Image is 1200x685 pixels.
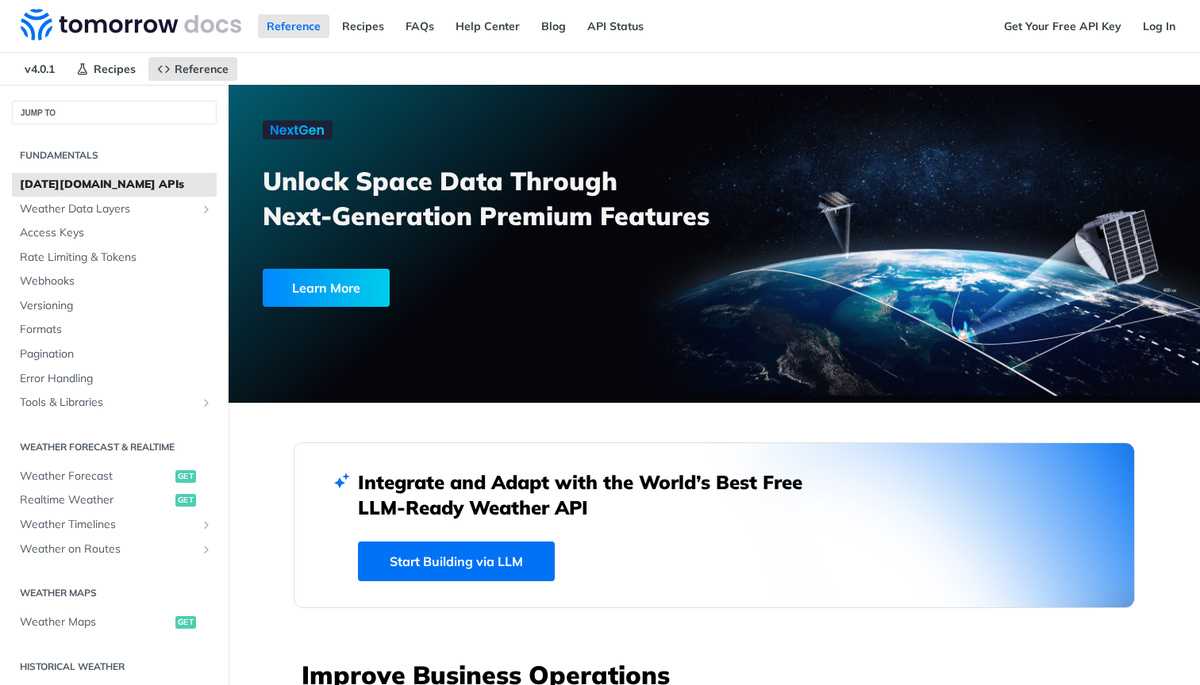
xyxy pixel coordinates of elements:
[20,346,213,362] span: Pagination
[200,519,213,531] button: Show subpages for Weather Timelines
[12,294,217,318] a: Versioning
[12,513,217,537] a: Weather TimelinesShow subpages for Weather Timelines
[12,148,217,163] h2: Fundamentals
[12,488,217,512] a: Realtime Weatherget
[200,203,213,216] button: Show subpages for Weather Data Layers
[12,342,217,366] a: Pagination
[447,14,529,38] a: Help Center
[67,57,144,81] a: Recipes
[12,391,217,415] a: Tools & LibrariesShow subpages for Tools & Libraries
[333,14,393,38] a: Recipes
[12,660,217,674] h2: Historical Weather
[12,538,217,561] a: Weather on RoutesShow subpages for Weather on Routes
[258,14,329,38] a: Reference
[16,57,63,81] span: v4.0.1
[200,396,213,409] button: Show subpages for Tools & Libraries
[579,14,652,38] a: API Status
[12,465,217,488] a: Weather Forecastget
[20,177,213,193] span: [DATE][DOMAIN_NAME] APIs
[358,541,555,581] a: Start Building via LLM
[20,250,213,266] span: Rate Limiting & Tokens
[200,543,213,556] button: Show subpages for Weather on Routes
[20,541,196,557] span: Weather on Routes
[20,274,213,289] span: Webhooks
[20,469,171,484] span: Weather Forecast
[20,492,171,508] span: Realtime Weather
[12,221,217,245] a: Access Keys
[20,322,213,338] span: Formats
[263,121,333,140] img: NextGen
[12,367,217,391] a: Error Handling
[263,163,732,233] h3: Unlock Space Data Through Next-Generation Premium Features
[20,614,171,630] span: Weather Maps
[358,469,826,520] h2: Integrate and Adapt with the World’s Best Free LLM-Ready Weather API
[263,269,390,307] div: Learn More
[1134,14,1184,38] a: Log In
[21,9,241,40] img: Tomorrow.io Weather API Docs
[20,371,213,387] span: Error Handling
[20,395,196,411] span: Tools & Libraries
[12,173,217,197] a: [DATE][DOMAIN_NAME] APIs
[20,225,213,241] span: Access Keys
[263,269,637,307] a: Learn More
[20,517,196,533] span: Weather Timelines
[175,62,229,76] span: Reference
[20,298,213,314] span: Versioning
[12,318,217,342] a: Formats
[175,494,196,507] span: get
[175,616,196,629] span: get
[12,440,217,454] h2: Weather Forecast & realtime
[94,62,136,76] span: Recipes
[533,14,575,38] a: Blog
[397,14,443,38] a: FAQs
[12,101,217,124] button: JUMP TO
[12,586,217,600] h2: Weather Maps
[12,610,217,634] a: Weather Mapsget
[995,14,1130,38] a: Get Your Free API Key
[148,57,237,81] a: Reference
[12,270,217,293] a: Webhooks
[12,197,217,221] a: Weather Data LayersShow subpages for Weather Data Layers
[12,246,217,270] a: Rate Limiting & Tokens
[20,201,196,217] span: Weather Data Layers
[175,470,196,483] span: get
